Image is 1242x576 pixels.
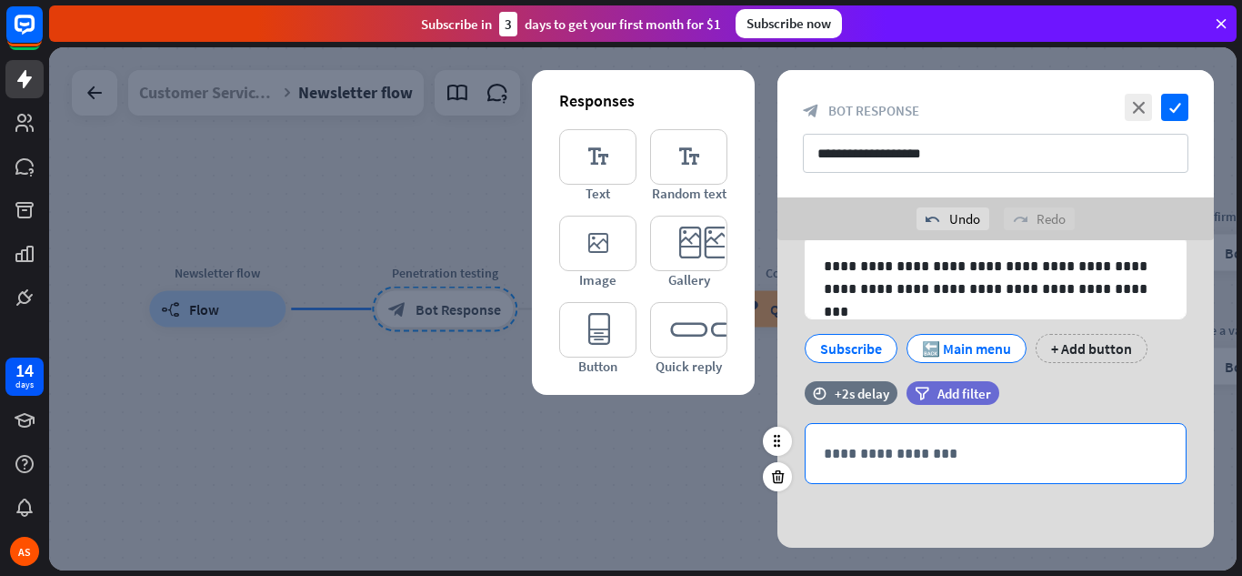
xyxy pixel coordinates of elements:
div: 🔙 Main menu [922,335,1011,362]
div: 14 [15,362,34,379]
div: + Add button [1036,334,1147,363]
span: Add filter [937,385,991,402]
a: 14 days [5,358,44,396]
div: 3 [499,12,517,36]
div: +2s delay [835,385,889,402]
button: Open LiveChat chat widget [15,7,69,62]
span: Bot Response [828,102,919,119]
i: check [1161,94,1188,121]
div: AS [10,537,39,566]
i: redo [1013,212,1027,227]
i: time [813,387,826,399]
div: Subscribe now [736,9,842,38]
i: block_bot_response [803,103,819,119]
div: Subscribe in days to get your first month for $1 [421,12,721,36]
div: Redo [1004,207,1075,230]
i: filter [915,387,929,400]
i: close [1125,94,1152,121]
div: days [15,379,34,391]
i: undo [926,212,940,227]
div: Subscribe [820,335,882,362]
div: Undo [916,207,989,230]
